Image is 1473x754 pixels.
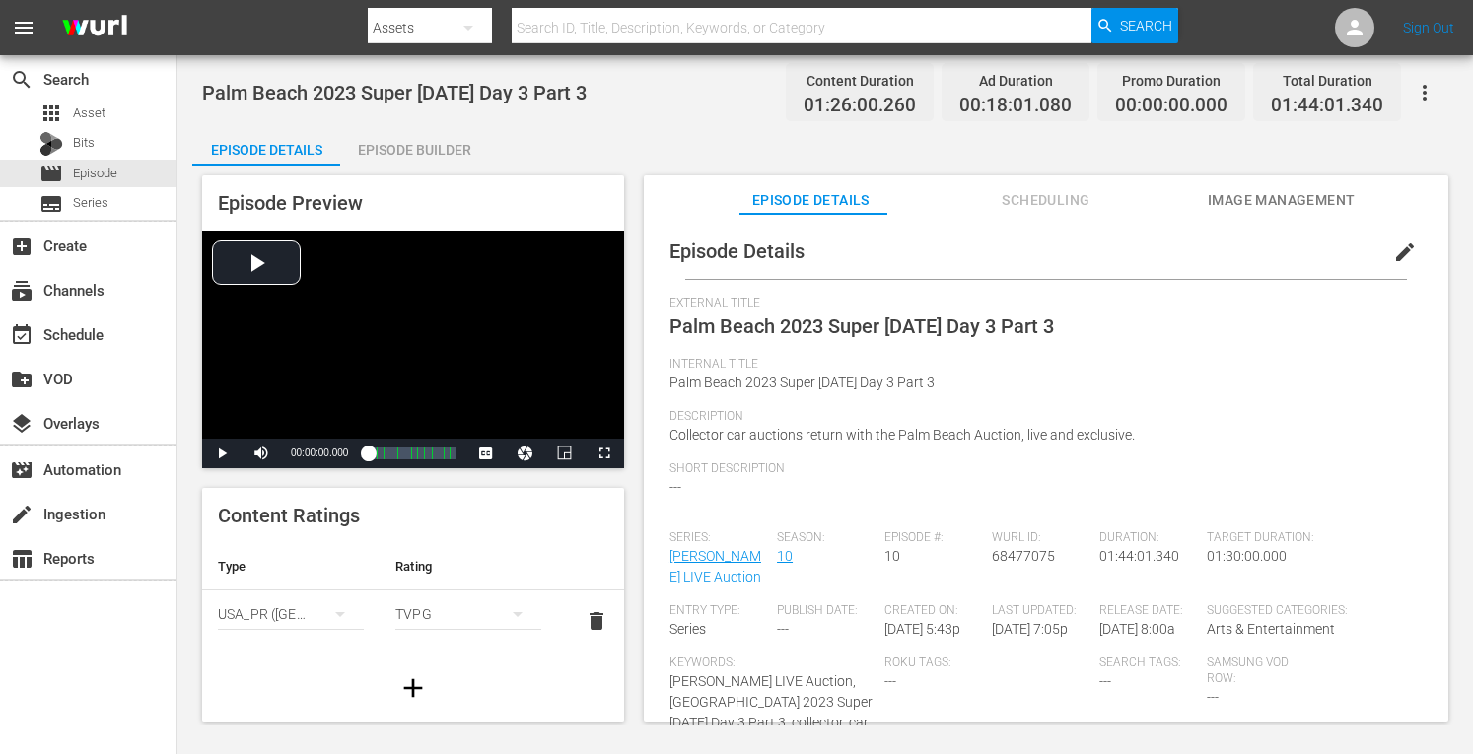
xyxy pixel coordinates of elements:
button: Mute [242,439,281,468]
span: Asset [73,103,105,123]
table: simple table [202,543,624,651]
a: [PERSON_NAME] LIVE Auction [669,548,761,584]
button: edit [1381,229,1429,276]
span: Reports [10,547,34,571]
span: --- [884,673,896,689]
span: 01:44:01.340 [1099,548,1179,564]
span: Episode Details [736,188,884,213]
span: Series [669,621,706,637]
span: Episode Details [669,240,805,263]
a: Sign Out [1403,20,1454,35]
span: Search [10,68,34,92]
span: Collector car auctions return with the Palm Beach Auction, live and exclusive. [669,427,1135,443]
button: delete [573,597,620,645]
span: 01:44:01.340 [1271,95,1383,117]
span: 01:30:00.000 [1207,548,1287,564]
span: Episode [73,164,117,183]
span: 00:00:00.000 [1115,95,1227,117]
div: Ad Duration [959,67,1072,95]
span: Search Tags: [1099,655,1197,671]
button: Episode Details [192,126,340,166]
span: VOD [10,368,34,391]
button: Captions [466,439,506,468]
span: Overlays [10,412,34,436]
button: Picture-in-Picture [545,439,585,468]
div: Progress Bar [368,447,456,459]
div: TVPG [395,586,541,642]
span: edit [1393,240,1417,264]
span: Episode [39,162,63,185]
span: Series [39,192,63,216]
span: 68477075 [992,548,1055,564]
span: Asset [39,102,63,125]
span: --- [669,479,681,495]
span: Created On: [884,603,982,619]
span: Scheduling [972,188,1120,213]
span: [DATE] 8:00a [1099,621,1175,637]
a: 10 [777,548,793,564]
span: Wurl ID: [992,530,1089,546]
div: USA_PR ([GEOGRAPHIC_DATA]) [218,586,364,642]
span: Palm Beach 2023 Super [DATE] Day 3 Part 3 [202,81,587,104]
button: Play [202,439,242,468]
span: Series [73,193,108,213]
span: Short Description [669,461,1413,477]
span: 10 [884,548,900,564]
span: Palm Beach 2023 Super [DATE] Day 3 Part 3 [669,314,1054,338]
span: Samsung VOD Row: [1207,655,1304,687]
span: Automation [10,458,34,482]
span: Create [10,235,34,258]
span: Keywords: [669,655,875,671]
div: Video Player [202,231,624,468]
span: Roku Tags: [884,655,1089,671]
span: Description [669,409,1413,425]
span: 01:26:00.260 [804,95,916,117]
div: Bits [39,132,63,156]
span: Season: [777,530,875,546]
span: [DATE] 5:43p [884,621,960,637]
div: Content Duration [804,67,916,95]
span: Duration: [1099,530,1197,546]
span: Episode Preview [218,191,363,215]
span: --- [777,621,789,637]
span: Series: [669,530,767,546]
span: Image Management [1208,188,1356,213]
img: ans4CAIJ8jUAAAAAAAAAAAAAAAAAAAAAAAAgQb4GAAAAAAAAAAAAAAAAAAAAAAAAJMjXAAAAAAAAAAAAAAAAAAAAAAAAgAT5G... [47,5,142,51]
button: Fullscreen [585,439,624,468]
div: Promo Duration [1115,67,1227,95]
div: Episode Builder [340,126,488,173]
span: Suggested Categories: [1207,603,1412,619]
span: delete [585,609,608,633]
span: [DATE] 7:05p [992,621,1068,637]
span: Release Date: [1099,603,1197,619]
th: Type [202,543,380,590]
span: Content Ratings [218,504,360,527]
span: Publish Date: [777,603,875,619]
span: Search [1120,8,1172,43]
span: Channels [10,279,34,303]
span: Last Updated: [992,603,1089,619]
span: 00:00:00.000 [291,447,348,458]
span: Schedule [10,323,34,347]
span: --- [1099,673,1111,689]
span: External Title [669,296,1413,311]
button: Episode Builder [340,126,488,166]
div: Total Duration [1271,67,1383,95]
button: Search [1091,8,1178,43]
div: Episode Details [192,126,340,173]
span: Target Duration: [1207,530,1412,546]
span: Ingestion [10,503,34,526]
span: Internal Title [669,357,1413,373]
span: --- [1207,689,1219,705]
span: menu [12,16,35,39]
span: Episode #: [884,530,982,546]
span: 00:18:01.080 [959,95,1072,117]
span: Arts & Entertainment [1207,621,1335,637]
span: Entry Type: [669,603,767,619]
button: Jump To Time [506,439,545,468]
th: Rating [380,543,557,590]
span: Bits [73,133,95,153]
span: Palm Beach 2023 Super [DATE] Day 3 Part 3 [669,375,935,390]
